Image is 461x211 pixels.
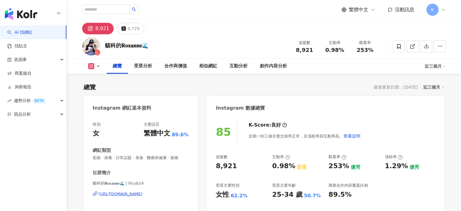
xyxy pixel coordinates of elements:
div: 追蹤數 [216,154,228,160]
div: 受眾主要年齡 [272,183,296,188]
div: Instagram 數據總覽 [216,105,265,111]
div: 社群簡介 [93,170,111,176]
div: 總覽 [84,83,96,91]
div: 觀看率 [354,40,377,46]
div: 商業合作內容覆蓋比例 [329,183,368,188]
span: 活動訊息 [395,7,414,12]
div: 近期一到三個月發文頻率正常，且漲粉率與互動率高。 [249,130,361,142]
div: 合作與價值 [164,63,187,70]
div: 25-34 歲 [272,190,302,199]
span: search [132,7,136,12]
div: 貓科的𝐑𝐨𝐱𝐚𝐧𝐧𝐞🌊 [105,42,149,49]
div: 女性 [216,190,229,199]
span: 繁體中文 [349,6,368,13]
button: 查看說明 [343,130,361,142]
div: 普通 [297,164,306,171]
span: 趨勢分析 [14,94,46,107]
div: K-Score : [249,122,287,128]
div: 近三個月 [423,83,444,91]
div: 優秀 [351,164,360,171]
div: 繁體中文 [144,129,170,138]
div: 50.7% [304,192,321,199]
div: 互動分析 [229,63,248,70]
span: 8,921 [296,47,313,53]
div: 4,729 [127,24,139,33]
div: 優秀 [409,164,419,171]
div: 主要語言 [144,122,159,127]
div: 良好 [271,122,281,128]
button: 4,729 [117,23,144,34]
div: 漲粉率 [385,154,403,160]
div: 0.98% [272,162,295,171]
div: 互動率 [323,40,346,46]
div: 受眾主要性別 [216,183,239,188]
span: rise [7,99,12,103]
a: 洞察報告 [7,84,32,90]
div: 8,921 [95,24,109,33]
span: 彩妝 · 保養 · 日常話題 · 美食 · 醫療與健康 · 寵物 [93,155,189,161]
div: 網紅類型 [93,147,111,154]
div: 互動率 [272,154,290,160]
div: 創作內容分析 [260,63,287,70]
a: 找貼文 [7,43,27,49]
div: 女 [93,129,99,138]
div: 8,921 [216,162,237,171]
div: BETA [32,98,46,104]
div: 62.2% [231,192,248,199]
button: 8,921 [82,23,114,34]
span: 89.6% [172,131,189,138]
div: 相似網紅 [199,63,217,70]
div: 近三個月 [425,61,446,71]
a: searchAI 找網紅 [7,29,33,36]
a: 商案媒合 [7,70,32,77]
div: 觀看率 [329,154,346,160]
div: 受眾分析 [134,63,152,70]
a: [URL][DOMAIN_NAME] [93,191,189,197]
div: Instagram 網紅基本資料 [93,105,152,111]
span: 0.98% [325,47,344,53]
div: 1.29% [385,162,408,171]
div: 追蹤數 [293,40,316,46]
span: 253% [357,47,374,53]
img: KOL Avatar [82,37,100,56]
span: 查看說明 [343,134,360,138]
div: 總覽 [113,63,122,70]
img: logo [5,8,37,20]
div: 85 [216,126,231,138]
div: 最後更新日期：[DATE] [374,85,418,90]
span: 貓科的𝐑𝐨𝐱𝐚𝐧𝐧𝐞🌊 | lilcub24 [93,181,189,186]
div: 253% [329,162,349,171]
span: 資源庫 [14,53,27,66]
span: K [431,6,434,13]
div: [URL][DOMAIN_NAME] [99,191,143,197]
div: 89.5% [329,190,352,199]
div: 性別 [93,122,101,127]
span: 競品分析 [14,107,31,121]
